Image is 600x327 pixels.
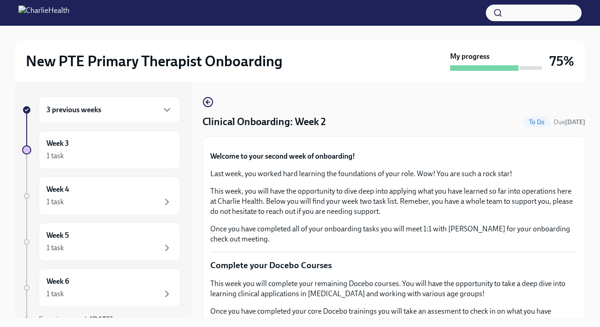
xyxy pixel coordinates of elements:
[210,259,577,271] p: Complete your Docebo Courses
[210,152,355,161] strong: Welcome to your second week of onboarding!
[210,169,577,179] p: Last week, you worked hard learning the foundations of your role. Wow! You are such a rock star!
[210,224,577,244] p: Once you have completed all of your onboarding tasks you will meet 1:1 with [PERSON_NAME] for you...
[39,97,180,123] div: 3 previous weeks
[210,186,577,217] p: This week, you will have the opportunity to dive deep into applying what you have learned so far ...
[524,119,550,126] span: To Do
[46,151,64,161] div: 1 task
[549,53,574,69] h3: 75%
[46,276,69,287] h6: Week 6
[210,306,577,327] p: Once you have completed your core Docebo trainings you will take an assesment to check in on what...
[565,118,585,126] strong: [DATE]
[450,52,490,62] strong: My progress
[90,315,113,324] strong: [DATE]
[46,289,64,299] div: 1 task
[202,115,326,129] h4: Clinical Onboarding: Week 2
[22,269,180,307] a: Week 61 task
[554,118,585,126] span: September 20th, 2025 07:00
[46,243,64,253] div: 1 task
[39,315,113,324] span: Experience ends
[554,118,585,126] span: Due
[22,131,180,169] a: Week 31 task
[26,52,283,70] h2: New PTE Primary Therapist Onboarding
[46,138,69,149] h6: Week 3
[46,197,64,207] div: 1 task
[210,279,577,299] p: This week you will complete your remaining Docebo courses. You will have the opportunity to take ...
[46,230,69,241] h6: Week 5
[46,184,69,195] h6: Week 4
[18,6,69,20] img: CharlieHealth
[22,177,180,215] a: Week 41 task
[22,223,180,261] a: Week 51 task
[46,105,101,115] h6: 3 previous weeks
